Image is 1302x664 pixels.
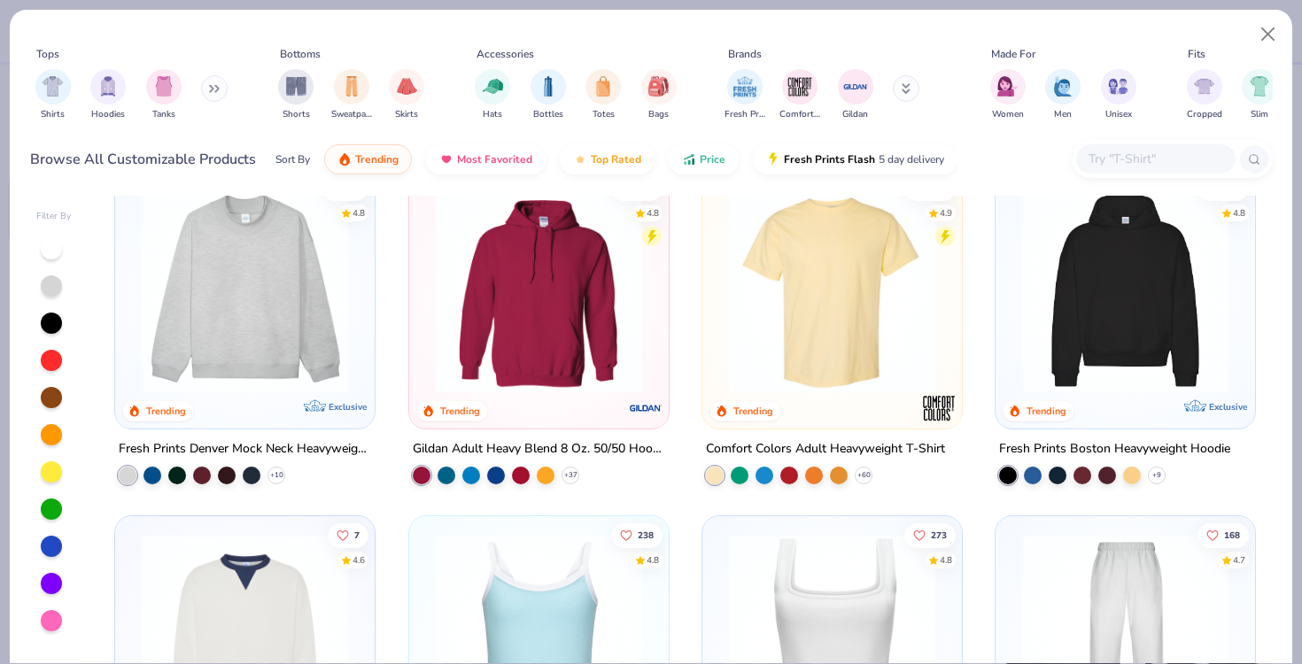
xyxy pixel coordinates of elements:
[30,149,256,170] div: Browse All Customizable Products
[1233,554,1245,567] div: 4.7
[648,108,669,121] span: Bags
[1053,76,1073,97] img: Men Image
[152,108,175,121] span: Tanks
[43,76,63,97] img: Shirts Image
[646,554,658,567] div: 4.8
[475,69,510,121] button: filter button
[842,73,869,100] img: Gildan Image
[35,69,71,121] div: filter for Shirts
[573,152,587,166] img: TopRated.gif
[1045,69,1081,121] button: filter button
[1242,69,1277,121] div: filter for Slim
[457,152,532,166] span: Most Favorited
[725,69,765,121] button: filter button
[1197,523,1249,548] button: Like
[732,73,758,100] img: Fresh Prints Image
[838,69,873,121] div: filter for Gildan
[355,152,399,166] span: Trending
[1251,108,1268,121] span: Slim
[531,69,566,121] button: filter button
[1045,69,1081,121] div: filter for Men
[483,76,503,97] img: Hats Image
[154,76,174,97] img: Tanks Image
[337,152,352,166] img: trending.gif
[353,554,365,567] div: 4.6
[779,69,820,121] button: filter button
[91,108,125,121] span: Hoodies
[286,76,306,97] img: Shorts Image
[1188,46,1205,62] div: Fits
[753,144,957,174] button: Fresh Prints Flash5 day delivery
[477,46,534,62] div: Accessories
[1209,401,1247,413] span: Exclusive
[331,69,372,121] button: filter button
[720,187,944,393] img: 029b8af0-80e6-406f-9fdc-fdf898547912
[475,69,510,121] div: filter for Hats
[725,69,765,121] div: filter for Fresh Prints
[146,69,182,121] button: filter button
[610,523,662,548] button: Like
[766,152,780,166] img: flash.gif
[992,108,1024,121] span: Women
[784,152,875,166] span: Fresh Prints Flash
[1252,18,1285,51] button: Close
[700,152,725,166] span: Price
[342,76,361,97] img: Sweatpants Image
[90,69,126,121] button: filter button
[36,46,59,62] div: Tops
[787,73,813,100] img: Comfort Colors Image
[329,401,368,413] span: Exclusive
[997,76,1018,97] img: Women Image
[646,206,658,220] div: 4.8
[593,76,613,97] img: Totes Image
[879,150,944,170] span: 5 day delivery
[931,531,947,540] span: 273
[669,144,739,174] button: Price
[354,531,360,540] span: 7
[1101,69,1136,121] button: filter button
[593,108,615,121] span: Totes
[921,390,957,426] img: Comfort Colors logo
[990,69,1026,121] div: filter for Women
[585,69,621,121] div: filter for Totes
[533,108,563,121] span: Bottles
[427,187,651,393] img: 01756b78-01f6-4cc6-8d8a-3c30c1a0c8ac
[539,76,558,97] img: Bottles Image
[483,108,502,121] span: Hats
[270,470,283,481] span: + 10
[328,523,368,548] button: Like
[278,69,314,121] button: filter button
[560,144,655,174] button: Top Rated
[280,46,321,62] div: Bottoms
[439,152,453,166] img: most_fav.gif
[648,76,668,97] img: Bags Image
[36,210,72,223] div: Filter By
[389,69,424,121] button: filter button
[990,69,1026,121] button: filter button
[133,187,357,393] img: f5d85501-0dbb-4ee4-b115-c08fa3845d83
[98,76,118,97] img: Hoodies Image
[610,175,662,200] button: Like
[856,470,870,481] span: + 60
[1013,187,1237,393] img: 91acfc32-fd48-4d6b-bdad-a4c1a30ac3fc
[1197,175,1249,200] button: Like
[1101,69,1136,121] div: filter for Unisex
[999,438,1230,460] div: Fresh Prints Boston Heavyweight Hoodie
[779,108,820,121] span: Comfort Colors
[426,144,546,174] button: Most Favorited
[628,390,663,426] img: Gildan logo
[119,438,371,460] div: Fresh Prints Denver Mock Neck Heavyweight Sweatshirt
[1224,531,1240,540] span: 168
[389,69,424,121] div: filter for Skirts
[1152,470,1161,481] span: + 9
[904,523,956,548] button: Like
[591,152,641,166] span: Top Rated
[651,187,875,393] img: a164e800-7022-4571-a324-30c76f641635
[563,470,577,481] span: + 37
[728,46,762,62] div: Brands
[1054,108,1072,121] span: Men
[1187,69,1222,121] div: filter for Cropped
[641,69,677,121] button: filter button
[413,438,665,460] div: Gildan Adult Heavy Blend 8 Oz. 50/50 Hooded Sweatshirt
[278,69,314,121] div: filter for Shorts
